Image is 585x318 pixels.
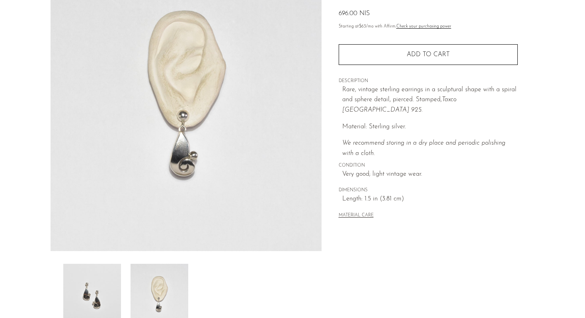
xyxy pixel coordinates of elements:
span: $63 [359,24,366,29]
span: Add to cart [407,51,450,59]
button: MATERIAL CARE [339,213,374,219]
span: DIMENSIONS [339,187,518,194]
span: 696.00 NIS [339,10,370,17]
button: Add to cart [339,44,518,65]
span: Length: 1.5 in (3.81 cm) [342,194,518,204]
p: Rare, vintage sterling earrings in a sculptural shape with a spiral and sphere detail, pierced. S... [342,85,518,116]
p: Material: Sterling silver. [342,122,518,132]
i: We recommend storing in a dry place and periodic polishing with a cloth. [342,140,505,157]
span: DESCRIPTION [339,78,518,85]
a: Check your purchasing power - Learn more about Affirm Financing (opens in modal) [396,24,451,29]
p: Starting at /mo with Affirm. [339,23,518,30]
span: CONDITION [339,162,518,169]
span: Very good; light vintage wear. [342,169,518,180]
